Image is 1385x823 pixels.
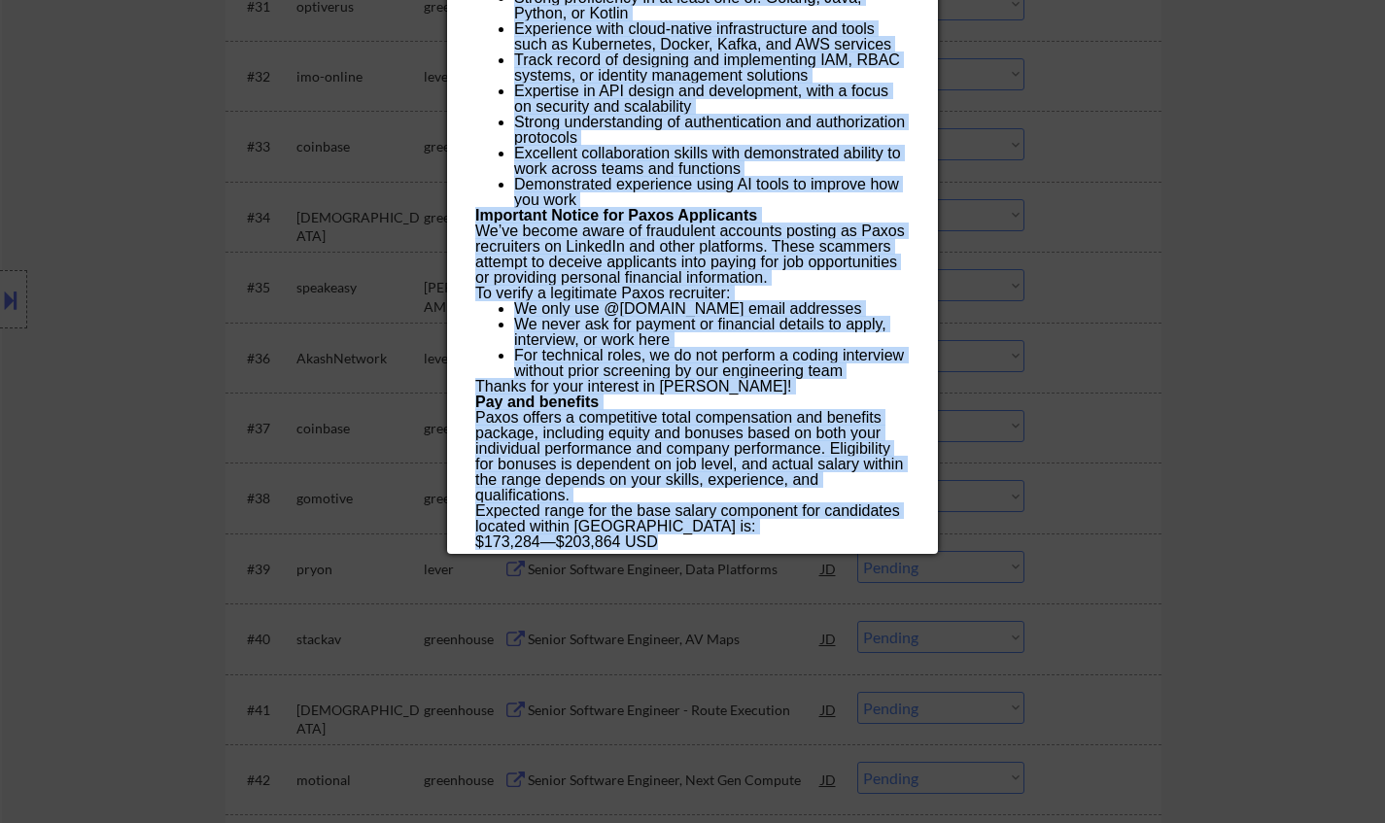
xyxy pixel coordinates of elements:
p: We’ve become aware of fraudulent accounts posting as Paxos recruiters on LinkedIn and other platf... [475,223,909,286]
li: Strong understanding of authentication and authorization protocols [514,115,909,146]
strong: Pay and benefits [475,394,599,410]
li: Experience with cloud-native infrastructure and tools such as Kubernetes, Docker, Kafka, and AWS ... [514,21,909,52]
span: $173,284 [475,533,540,550]
span: — [540,533,556,550]
div: Expected range for the base salary component for candidates located within [GEOGRAPHIC_DATA] is: [475,503,909,534]
strong: Important Notice for Paxos Applicants [475,207,757,223]
li: Expertise in API design and development, with a focus on security and scalability [514,84,909,115]
span: $203,864 USD [556,533,658,550]
li: Excellent collaboration skills with demonstrated ability to work across teams and functions [514,146,909,177]
li: For technical roles, we do not perform a coding interview without prior screening by our engineer... [514,348,909,379]
p: Paxos offers a competitive total compensation and benefits package, including equity and bonuses ... [475,410,909,503]
li: We only use @[DOMAIN_NAME] email addresses [514,301,909,317]
li: Demonstrated experience using AI tools to improve how you work [514,177,909,208]
p: To verify a legitimate Paxos recruiter: [475,286,909,301]
li: We never ask for payment or financial details to apply, interview, or work here [514,317,909,348]
p: Thanks for your interest in [PERSON_NAME]! [475,379,909,394]
li: Track record of designing and implementing IAM, RBAC systems, or identity management solutions [514,52,909,84]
